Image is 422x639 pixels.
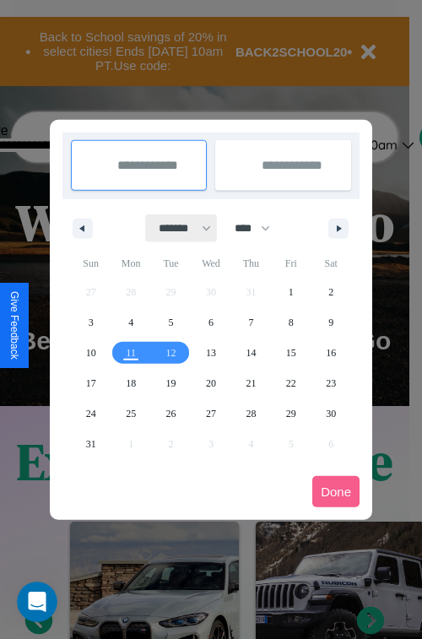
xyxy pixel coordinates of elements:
button: 5 [151,307,191,338]
span: 2 [328,277,333,307]
span: Fri [271,250,311,277]
span: Sun [71,250,111,277]
button: 10 [71,338,111,368]
div: Give Feedback [8,291,20,360]
button: 13 [191,338,230,368]
span: 22 [286,368,296,398]
button: 30 [311,398,351,429]
span: Wed [191,250,230,277]
span: 18 [126,368,136,398]
button: 20 [191,368,230,398]
button: 12 [151,338,191,368]
button: 28 [231,398,271,429]
button: 17 [71,368,111,398]
button: 16 [311,338,351,368]
span: 17 [86,368,96,398]
span: 13 [206,338,216,368]
button: 25 [111,398,150,429]
button: 9 [311,307,351,338]
button: 2 [311,277,351,307]
button: 23 [311,368,351,398]
button: 11 [111,338,150,368]
span: 19 [166,368,176,398]
span: 30 [326,398,336,429]
button: 29 [271,398,311,429]
span: 12 [166,338,176,368]
span: 26 [166,398,176,429]
button: 27 [191,398,230,429]
span: 21 [246,368,256,398]
button: 22 [271,368,311,398]
span: Sat [311,250,351,277]
button: 19 [151,368,191,398]
button: 8 [271,307,311,338]
button: 21 [231,368,271,398]
button: 18 [111,368,150,398]
span: 25 [126,398,136,429]
span: 14 [246,338,256,368]
button: 4 [111,307,150,338]
button: 3 [71,307,111,338]
button: 15 [271,338,311,368]
button: 6 [191,307,230,338]
span: 23 [326,368,336,398]
span: 11 [126,338,136,368]
span: 20 [206,368,216,398]
span: 29 [286,398,296,429]
span: 3 [89,307,94,338]
button: 1 [271,277,311,307]
span: Thu [231,250,271,277]
span: 1 [289,277,294,307]
span: 7 [248,307,253,338]
button: 24 [71,398,111,429]
span: 6 [208,307,214,338]
span: Mon [111,250,150,277]
span: 9 [328,307,333,338]
span: 8 [289,307,294,338]
button: 26 [151,398,191,429]
button: 14 [231,338,271,368]
span: 31 [86,429,96,459]
span: 5 [169,307,174,338]
span: 10 [86,338,96,368]
span: 4 [128,307,133,338]
span: 15 [286,338,296,368]
span: 16 [326,338,336,368]
span: Tue [151,250,191,277]
button: 31 [71,429,111,459]
span: 27 [206,398,216,429]
button: 7 [231,307,271,338]
iframe: Intercom live chat [17,582,57,622]
span: 24 [86,398,96,429]
button: Done [312,476,360,507]
span: 28 [246,398,256,429]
